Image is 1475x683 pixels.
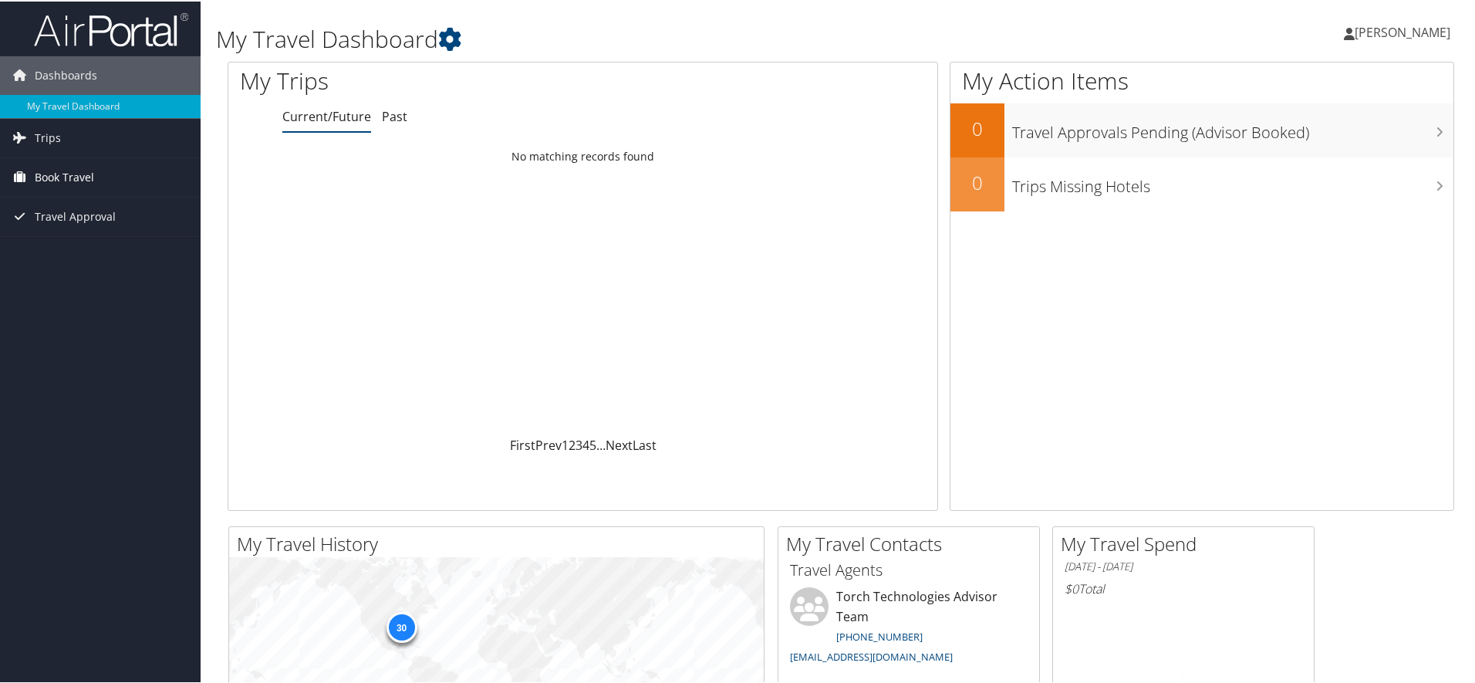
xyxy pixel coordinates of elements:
a: 0Trips Missing Hotels [950,156,1453,210]
h1: My Action Items [950,63,1453,96]
a: Current/Future [282,107,371,123]
span: $0 [1065,579,1078,596]
li: Torch Technologies Advisor Team [782,586,1035,668]
a: [PERSON_NAME] [1344,8,1466,54]
h1: My Travel Dashboard [216,22,1049,54]
h3: Travel Agents [790,558,1028,580]
a: 5 [589,435,596,452]
a: 4 [582,435,589,452]
span: Book Travel [35,157,94,195]
h1: My Trips [240,63,630,96]
a: Prev [535,435,562,452]
a: Last [633,435,656,452]
h2: My Travel Contacts [786,529,1039,556]
td: No matching records found [228,141,937,169]
span: [PERSON_NAME] [1355,22,1450,39]
span: Travel Approval [35,196,116,235]
a: 0Travel Approvals Pending (Advisor Booked) [950,102,1453,156]
div: 30 [386,610,417,641]
h2: 0 [950,114,1004,140]
h3: Travel Approvals Pending (Advisor Booked) [1012,113,1453,142]
h2: My Travel Spend [1061,529,1314,556]
a: First [510,435,535,452]
a: Past [382,107,407,123]
h3: Trips Missing Hotels [1012,167,1453,196]
a: Next [606,435,633,452]
a: 2 [569,435,575,452]
a: 3 [575,435,582,452]
h2: 0 [950,168,1004,194]
a: [PHONE_NUMBER] [836,628,923,642]
h2: My Travel History [237,529,764,556]
a: [EMAIL_ADDRESS][DOMAIN_NAME] [790,648,953,662]
h6: Total [1065,579,1302,596]
span: … [596,435,606,452]
a: 1 [562,435,569,452]
span: Dashboards [35,55,97,93]
span: Trips [35,117,61,156]
img: airportal-logo.png [34,10,188,46]
h6: [DATE] - [DATE] [1065,558,1302,573]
